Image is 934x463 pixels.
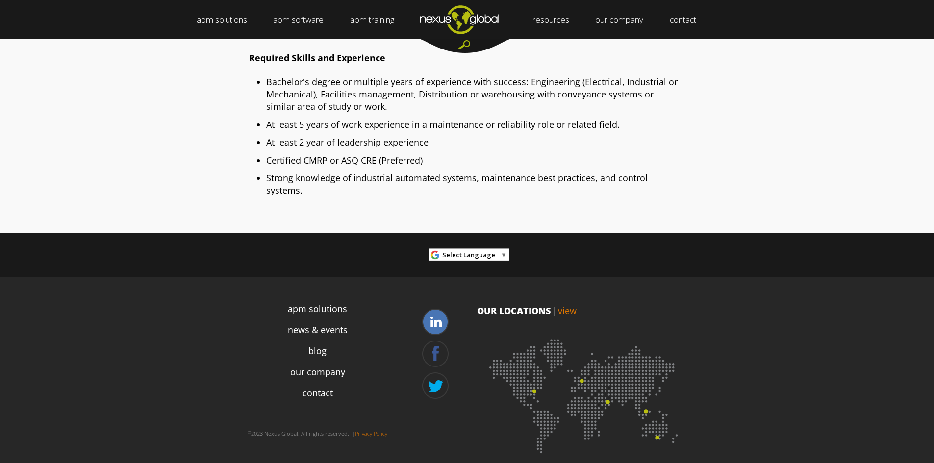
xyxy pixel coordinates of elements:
[290,366,345,379] a: our company
[501,250,507,259] span: ▼
[232,298,404,422] div: Navigation Menu
[266,119,680,131] li: At least 5 years of work experience in a maintenance or reliability role or related field.
[232,426,404,441] p: 2023 Nexus Global. All rights reserved. |
[266,136,680,148] li: At least 2 year of leadership experience
[288,302,347,316] a: apm solutions
[355,430,387,437] a: Privacy Policy
[558,305,577,317] a: view
[303,387,333,400] a: contact
[442,247,507,263] a: Select Language​
[552,305,556,317] span: |
[266,172,680,196] li: Strong knowledge of industrial automated systems, maintenance best practices, and control systems.
[266,154,680,167] li: Certified CMRP or ASQ CRE (Preferred)
[442,250,495,259] span: Select Language
[266,76,680,113] li: Bachelor's degree or multiple years of experience with success: Engineering (Electrical, Industri...
[248,429,251,435] sup: ©
[477,327,693,459] img: Location map
[288,323,348,337] a: news & events
[477,304,693,317] p: OUR LOCATIONS
[249,52,385,64] strong: Required Skills and Experience
[308,344,327,358] a: blog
